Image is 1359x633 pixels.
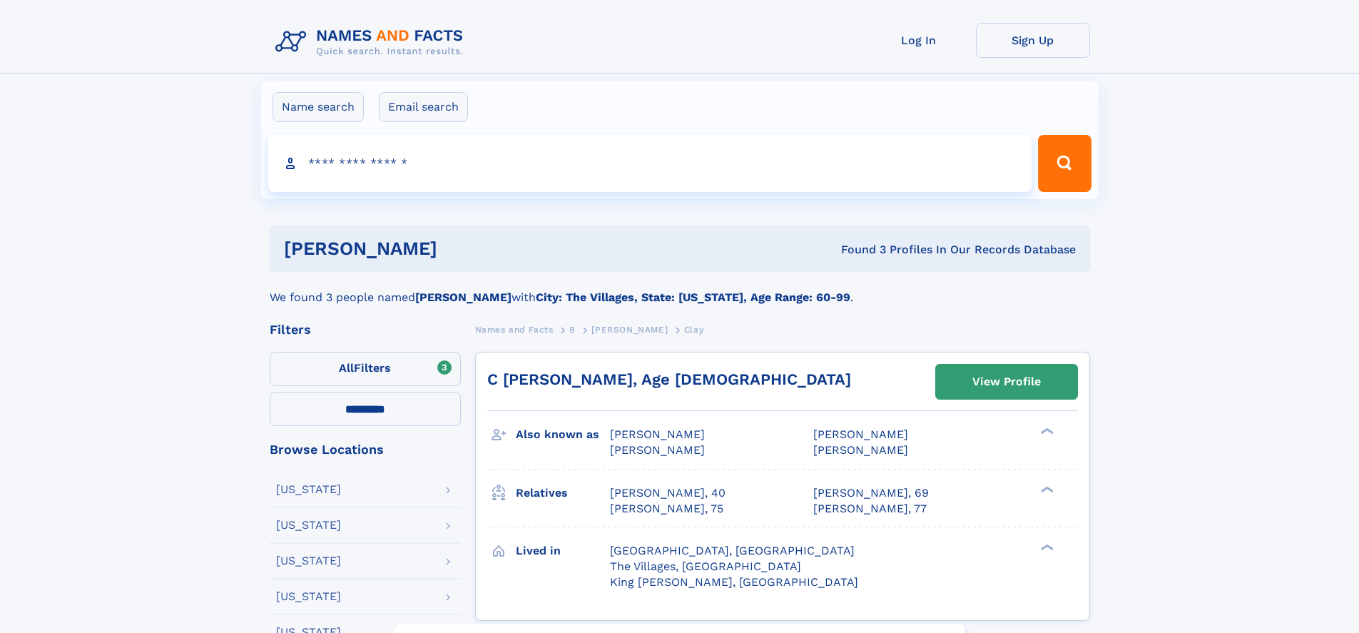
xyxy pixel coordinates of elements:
a: Sign Up [976,23,1090,58]
span: [PERSON_NAME] [610,443,705,457]
b: City: The Villages, State: [US_STATE], Age Range: 60-99 [536,290,850,304]
a: View Profile [936,365,1077,399]
a: Log In [862,23,976,58]
div: Filters [270,323,461,336]
div: [US_STATE] [276,555,341,567]
label: Email search [379,92,468,122]
span: All [339,361,354,375]
div: ❯ [1037,427,1054,436]
span: The Villages, [GEOGRAPHIC_DATA] [610,559,801,573]
label: Filters [270,352,461,386]
span: King [PERSON_NAME], [GEOGRAPHIC_DATA] [610,575,858,589]
h3: Relatives [516,481,610,505]
div: Found 3 Profiles In Our Records Database [639,242,1076,258]
label: Name search [273,92,364,122]
div: ❯ [1037,542,1054,552]
a: B [569,320,576,338]
div: We found 3 people named with . [270,272,1090,306]
a: [PERSON_NAME], 75 [610,501,723,517]
h3: Lived in [516,539,610,563]
div: [US_STATE] [276,520,341,531]
a: [PERSON_NAME], 40 [610,485,726,501]
div: ❯ [1037,485,1054,494]
button: Search Button [1038,135,1091,192]
h3: Also known as [516,422,610,447]
a: [PERSON_NAME] [591,320,668,338]
span: [PERSON_NAME] [813,427,908,441]
span: [PERSON_NAME] [610,427,705,441]
span: [GEOGRAPHIC_DATA], [GEOGRAPHIC_DATA] [610,544,855,557]
div: Browse Locations [270,443,461,456]
span: [PERSON_NAME] [591,325,668,335]
a: C [PERSON_NAME], Age [DEMOGRAPHIC_DATA] [487,370,851,388]
div: [US_STATE] [276,484,341,495]
h1: [PERSON_NAME] [284,240,639,258]
a: Names and Facts [475,320,554,338]
div: [US_STATE] [276,591,341,602]
a: [PERSON_NAME], 69 [813,485,929,501]
a: [PERSON_NAME], 77 [813,501,927,517]
span: B [569,325,576,335]
input: search input [268,135,1032,192]
div: View Profile [972,365,1041,398]
img: Logo Names and Facts [270,23,475,61]
span: [PERSON_NAME] [813,443,908,457]
span: Clay [684,325,703,335]
b: [PERSON_NAME] [415,290,511,304]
